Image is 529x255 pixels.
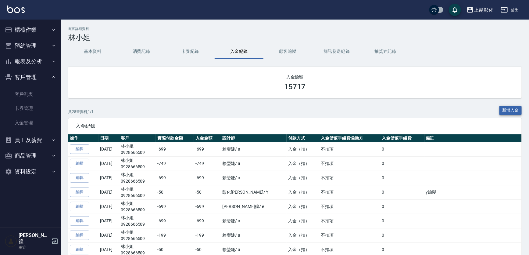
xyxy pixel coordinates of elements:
[287,214,319,228] td: 入金（扣）
[319,214,380,228] td: 不扣項
[119,171,156,185] td: 林小姐
[70,188,89,197] a: 編輯
[76,123,514,129] span: 入金紀錄
[319,185,380,199] td: 不扣項
[2,69,59,85] button: 客戶管理
[98,228,119,242] td: [DATE]
[361,44,410,59] button: 抽獎券紀錄
[319,199,380,214] td: 不扣項
[284,82,306,91] h3: 15717
[119,156,156,171] td: 林小姐
[70,144,89,154] a: 編輯
[221,199,287,214] td: [PERSON_NAME]徨 / e
[121,178,154,184] p: 0928666509
[319,156,380,171] td: 不扣項
[380,228,424,242] td: 0
[19,245,50,250] p: 主管
[70,202,89,211] a: 編輯
[98,185,119,199] td: [DATE]
[2,148,59,164] button: 商品管理
[221,156,287,171] td: 賴瑩婕 / a
[19,232,50,245] h5: [PERSON_NAME]徨
[499,106,522,115] button: 新增入金
[166,44,215,59] button: 卡券紀錄
[2,116,59,130] a: 入金管理
[2,87,59,101] a: 客戶列表
[156,142,194,156] td: -699
[287,199,319,214] td: 入金（扣）
[68,134,98,142] th: 操作
[2,53,59,69] button: 報表及分析
[194,142,221,156] td: -699
[121,192,154,199] p: 0928666509
[319,134,380,142] th: 入金儲值手續費負擔方
[98,199,119,214] td: [DATE]
[424,185,522,199] td: y編髮
[70,159,89,168] a: 編輯
[287,156,319,171] td: 入金（扣）
[498,4,522,16] button: 登出
[474,6,493,14] div: 上越彰化
[119,214,156,228] td: 林小姐
[70,216,89,226] a: 編輯
[70,245,89,254] a: 編輯
[221,185,287,199] td: 彰化[PERSON_NAME] / Y
[98,134,119,142] th: 日期
[70,173,89,183] a: 編輯
[194,199,221,214] td: -699
[121,221,154,228] p: 0928666509
[156,134,194,142] th: 實際付款金額
[156,156,194,171] td: -749
[119,185,156,199] td: 林小姐
[98,214,119,228] td: [DATE]
[287,228,319,242] td: 入金（扣）
[98,156,119,171] td: [DATE]
[194,228,221,242] td: -199
[215,44,263,59] button: 入金紀錄
[98,171,119,185] td: [DATE]
[2,164,59,180] button: 資料設定
[194,156,221,171] td: -749
[156,185,194,199] td: -50
[2,22,59,38] button: 櫃檯作業
[5,235,17,247] img: Person
[380,134,424,142] th: 入金儲值手續費
[2,101,59,115] a: 卡券管理
[319,228,380,242] td: 不扣項
[121,164,154,170] p: 0928666509
[121,235,154,242] p: 0928666509
[221,214,287,228] td: 賴瑩婕 / a
[119,142,156,156] td: 林小姐
[194,134,221,142] th: 入金金額
[156,228,194,242] td: -199
[449,4,461,16] button: save
[263,44,312,59] button: 顧客追蹤
[7,5,25,13] img: Logo
[380,199,424,214] td: 0
[68,33,522,42] h3: 林小姐
[221,134,287,142] th: 設計師
[380,142,424,156] td: 0
[121,207,154,213] p: 0928666509
[119,134,156,142] th: 客戶
[221,142,287,156] td: 賴瑩婕 / a
[98,142,119,156] td: [DATE]
[70,231,89,240] a: 編輯
[117,44,166,59] button: 消費記錄
[287,171,319,185] td: 入金（扣）
[380,171,424,185] td: 0
[2,38,59,54] button: 預約管理
[194,185,221,199] td: -50
[194,214,221,228] td: -699
[380,156,424,171] td: 0
[380,214,424,228] td: 0
[464,4,496,16] button: 上越彰化
[119,228,156,242] td: 林小姐
[68,27,522,31] h2: 顧客詳細資料
[312,44,361,59] button: 簡訊發送紀錄
[319,142,380,156] td: 不扣項
[380,185,424,199] td: 0
[424,134,522,142] th: 備註
[156,214,194,228] td: -699
[76,74,514,80] h2: 入金餘額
